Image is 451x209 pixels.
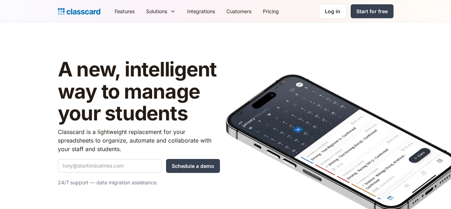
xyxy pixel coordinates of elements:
div: Solutions [140,3,181,19]
div: Log in [325,8,340,15]
input: Schedule a demo [166,159,220,173]
p: 24/7 support — data migration assistance. [58,178,220,187]
form: Quick Demo Form [58,159,220,173]
a: Pricing [257,3,285,19]
a: Logo [58,6,100,16]
input: tony@starkindustries.com [58,159,162,173]
div: Start for free [356,8,388,15]
a: Customers [221,3,257,19]
a: Features [109,3,140,19]
h1: A new, intelligent way to manage your students [58,59,220,125]
a: Integrations [181,3,221,19]
p: Classcard is a lightweight replacement for your spreadsheets to organize, automate and collaborat... [58,128,220,153]
a: Start for free [351,4,394,18]
div: Solutions [146,8,167,15]
a: Log in [319,4,346,19]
